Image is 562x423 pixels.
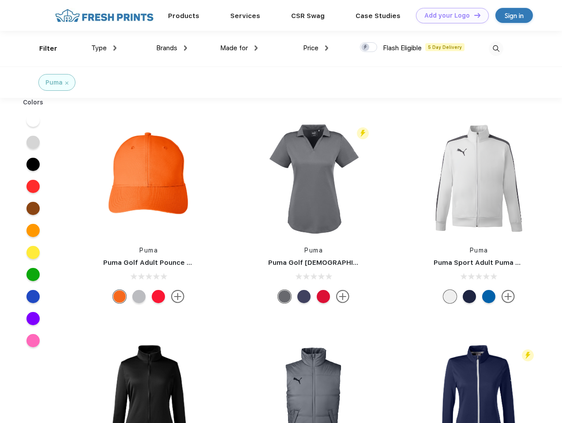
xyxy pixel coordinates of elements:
[489,41,503,56] img: desktop_search.svg
[463,290,476,303] div: Peacoat
[220,44,248,52] span: Made for
[297,290,311,303] div: Peacoat
[168,12,199,20] a: Products
[278,290,291,303] div: Quiet Shade
[420,120,538,237] img: func=resize&h=266
[113,290,126,303] div: Vibrant Orange
[91,44,107,52] span: Type
[383,44,422,52] span: Flash Eligible
[522,349,534,361] img: flash_active_toggle.svg
[505,11,524,21] div: Sign in
[156,44,177,52] span: Brands
[425,43,465,51] span: 5 Day Delivery
[52,8,156,23] img: fo%20logo%202.webp
[470,247,488,254] a: Puma
[495,8,533,23] a: Sign in
[90,120,207,237] img: func=resize&h=266
[424,12,470,19] div: Add your Logo
[317,290,330,303] div: High Risk Red
[291,12,325,20] a: CSR Swag
[255,45,258,51] img: dropdown.png
[113,45,116,51] img: dropdown.png
[16,98,50,107] div: Colors
[139,247,158,254] a: Puma
[304,247,323,254] a: Puma
[325,45,328,51] img: dropdown.png
[230,12,260,20] a: Services
[357,127,369,139] img: flash_active_toggle.svg
[132,290,146,303] div: Quarry
[303,44,318,52] span: Price
[502,290,515,303] img: more.svg
[45,78,63,87] div: Puma
[184,45,187,51] img: dropdown.png
[268,259,432,267] a: Puma Golf [DEMOGRAPHIC_DATA]' Icon Golf Polo
[65,82,68,85] img: filter_cancel.svg
[443,290,457,303] div: White and Quiet Shade
[474,13,480,18] img: DT
[39,44,57,54] div: Filter
[336,290,349,303] img: more.svg
[152,290,165,303] div: High Risk Red
[103,259,238,267] a: Puma Golf Adult Pounce Adjustable Cap
[482,290,495,303] div: Lapis Blue
[255,120,372,237] img: func=resize&h=266
[171,290,184,303] img: more.svg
